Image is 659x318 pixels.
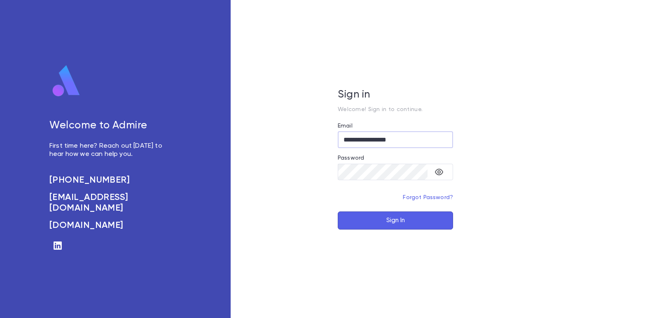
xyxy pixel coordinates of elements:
[338,106,453,113] p: Welcome! Sign in to continue.
[49,192,171,214] a: [EMAIL_ADDRESS][DOMAIN_NAME]
[338,155,364,161] label: Password
[338,123,353,129] label: Email
[49,175,171,186] a: [PHONE_NUMBER]
[431,164,447,180] button: toggle password visibility
[49,142,171,158] p: First time here? Reach out [DATE] to hear how we can help you.
[49,65,83,97] img: logo
[403,195,453,200] a: Forgot Password?
[49,120,171,132] h5: Welcome to Admire
[338,89,453,101] h5: Sign in
[49,220,171,231] a: [DOMAIN_NAME]
[338,211,453,230] button: Sign In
